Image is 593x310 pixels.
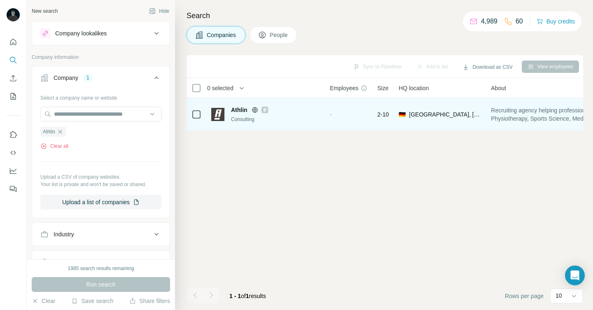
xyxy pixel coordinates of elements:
div: Select a company name or website [40,91,161,102]
button: Clear all [40,142,68,150]
span: About [491,84,506,92]
span: 2-10 [377,110,389,119]
span: Size [377,84,388,92]
span: People [270,31,289,39]
div: 1985 search results remaining [68,265,134,272]
button: Hide [143,5,175,17]
button: Share filters [129,297,170,305]
span: Companies [207,31,237,39]
button: Clear [32,297,55,305]
div: Consulting [231,116,320,123]
button: Dashboard [7,163,20,178]
div: 1 [83,74,93,82]
img: Logo of Athlin [211,108,224,121]
span: Athlin [231,106,247,114]
button: Industry [32,224,170,244]
span: Rows per page [505,292,544,300]
h4: Search [187,10,583,21]
span: Athlin [43,128,55,135]
img: Avatar [7,8,20,21]
button: Company1 [32,68,170,91]
button: Feedback [7,182,20,196]
button: Upload a list of companies [40,195,161,210]
span: of [241,293,246,299]
p: Your list is private and won't be saved or shared. [40,181,161,188]
span: Employees [330,84,358,92]
div: Company lookalikes [55,29,107,37]
button: HQ location [32,252,170,272]
span: results [229,293,266,299]
span: 1 - 1 [229,293,241,299]
p: 4,989 [481,16,497,26]
span: [GEOGRAPHIC_DATA], [GEOGRAPHIC_DATA] [409,110,481,119]
button: Use Surfe API [7,145,20,160]
button: Company lookalikes [32,23,170,43]
button: My lists [7,89,20,104]
div: Company [54,74,78,82]
span: 1 [246,293,249,299]
button: Save search [71,297,113,305]
button: Enrich CSV [7,71,20,86]
span: HQ location [399,84,429,92]
button: Buy credits [537,16,575,27]
button: Search [7,53,20,68]
button: Download as CSV [457,61,518,73]
div: Open Intercom Messenger [565,266,585,285]
span: - [330,111,332,118]
button: Use Surfe on LinkedIn [7,127,20,142]
span: 0 selected [207,84,233,92]
span: 🇩🇪 [399,110,406,119]
p: Company information [32,54,170,61]
div: New search [32,7,58,15]
p: 10 [556,291,562,300]
div: Industry [54,230,74,238]
div: HQ location [54,258,84,266]
p: Upload a CSV of company websites. [40,173,161,181]
p: 60 [516,16,523,26]
button: Quick start [7,35,20,49]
